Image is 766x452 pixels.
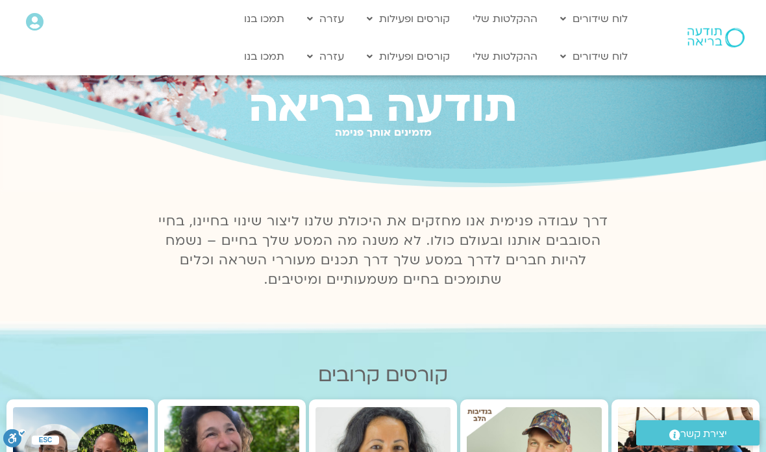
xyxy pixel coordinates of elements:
[554,44,634,69] a: לוח שידורים
[466,44,544,69] a: ההקלטות שלי
[360,6,456,31] a: קורסים ופעילות
[301,6,351,31] a: עזרה
[238,44,291,69] a: תמכו בנו
[687,28,745,47] img: תודעה בריאה
[151,212,615,290] p: דרך עבודה פנימית אנו מחזקים את היכולת שלנו ליצור שינוי בחיינו, בחיי הסובבים אותנו ובעולם כולו. לא...
[238,6,291,31] a: תמכו בנו
[360,44,456,69] a: קורסים ופעילות
[301,44,351,69] a: עזרה
[466,6,544,31] a: ההקלטות שלי
[6,364,760,386] h2: קורסים קרובים
[636,420,760,446] a: יצירת קשר
[680,425,727,443] span: יצירת קשר
[554,6,634,31] a: לוח שידורים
